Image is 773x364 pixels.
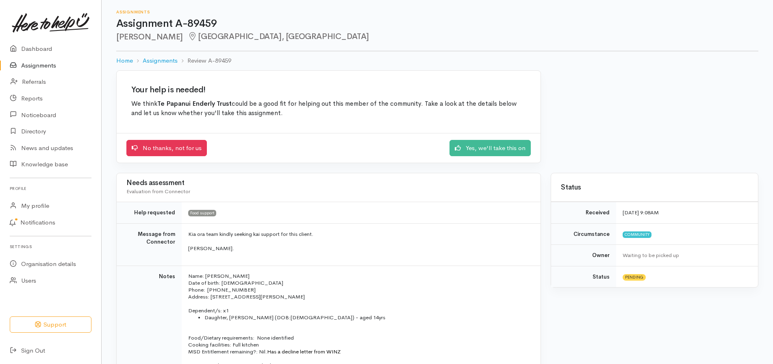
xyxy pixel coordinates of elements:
[10,183,91,194] h6: Profile
[116,18,758,30] h1: Assignment A-89459
[157,100,232,108] b: Te Papanui Enderly Trust
[551,245,616,266] td: Owner
[143,56,178,65] a: Assignments
[178,56,231,65] li: Review A-89459
[551,223,616,245] td: Circumstance
[188,293,531,300] p: Address: [STREET_ADDRESS][PERSON_NAME]
[116,32,758,41] h2: [PERSON_NAME]
[561,184,748,192] h3: Status
[188,334,531,355] p: Food/Dietary requirements: None identified Cooking facilities: Full kitchen MSD Entitlement remai...
[188,244,531,253] p: [PERSON_NAME].
[116,56,133,65] a: Home
[10,316,91,333] button: Support
[551,266,616,287] td: Status
[623,231,651,238] span: Community
[10,241,91,252] h6: Settings
[116,51,758,70] nav: breadcrumb
[188,31,369,41] span: [GEOGRAPHIC_DATA], [GEOGRAPHIC_DATA]
[131,85,526,94] h2: Your help is needed!
[267,348,341,355] font: Has a decline letter from WINZ
[126,179,531,187] h3: Needs assessment
[551,202,616,224] td: Received
[204,314,531,321] li: Daughter, [PERSON_NAME] (DOB:[DEMOGRAPHIC_DATA]) - aged 14yrs
[116,10,758,14] h6: Assignments
[188,210,216,216] span: Food support
[126,140,207,157] a: No thanks, not for us
[449,140,531,157] a: Yes, we'll take this on
[117,202,182,224] td: Help requested
[188,272,531,293] p: Name: [PERSON_NAME] Date of birth: [DEMOGRAPHIC_DATA] Phone: [PHONE_NUMBER]
[188,230,531,238] p: Kia ora team kindly seeking kai support for this client.
[131,99,526,118] p: We think could be a good fit for helping out this member of the community. Take a look at the det...
[117,223,182,266] td: Message from Connector
[623,209,659,216] time: [DATE] 9:08AM
[188,307,531,314] p: Dependent/s: x1
[623,274,646,281] span: Pending
[623,251,748,259] div: Waiting to be picked up
[126,188,190,195] span: Evaluation from Connector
